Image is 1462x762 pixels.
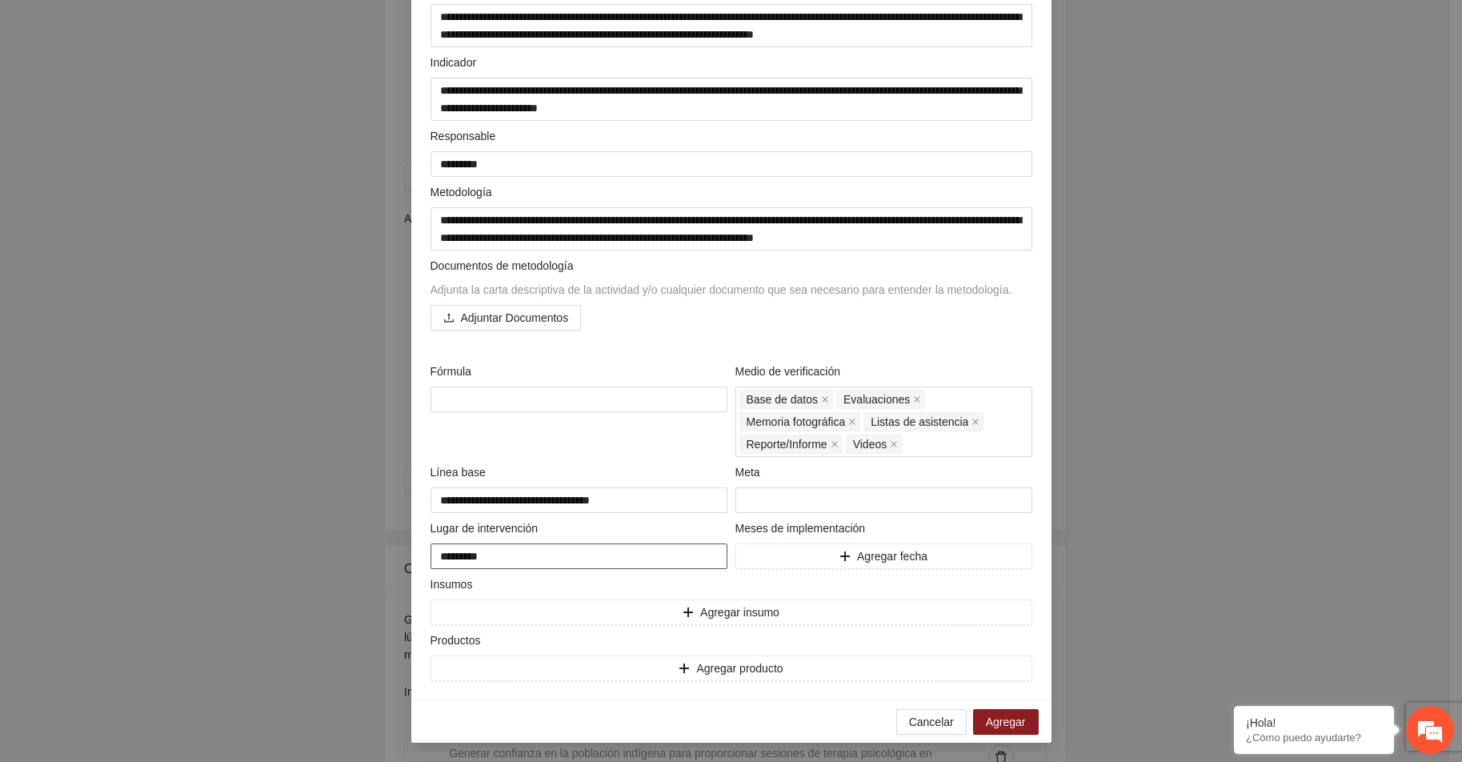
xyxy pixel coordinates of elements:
[836,390,925,409] span: Evaluaciones
[431,305,582,331] button: uploadAdjuntar Documentos
[1246,716,1382,729] div: ¡Hola!
[986,713,1026,731] span: Agregar
[739,412,861,431] span: Memoria fotográfica
[831,440,839,448] span: close
[1246,732,1382,744] p: ¿Cómo puedo ayudarte?
[735,519,871,537] span: Meses de implementación
[848,418,856,426] span: close
[431,632,487,649] span: Productos
[696,660,783,677] span: Agregar producto
[83,82,269,102] div: Chatee con nosotros ahora
[913,395,921,403] span: close
[683,607,694,620] span: plus
[461,309,569,327] span: Adjuntar Documentos
[431,576,479,593] span: Insumos
[896,709,967,735] button: Cancelar
[262,8,301,46] div: Minimizar ventana de chat en vivo
[93,214,221,375] span: Estamos en línea.
[871,413,968,431] span: Listas de asistencia
[735,363,847,380] span: Medio de verificación
[839,551,851,563] span: plus
[971,418,979,426] span: close
[735,463,767,481] span: Meta
[747,435,827,453] span: Reporte/Informe
[747,413,846,431] span: Memoria fotográfica
[431,283,1012,296] span: Adjunta la carta descriptiva de la actividad y/o cualquier documento que sea necesario para enten...
[431,363,478,380] span: Fórmula
[739,390,834,409] span: Base de datos
[909,713,954,731] span: Cancelar
[431,259,574,272] span: Documentos de metodología
[739,435,843,454] span: Reporte/Informe
[853,435,887,453] span: Videos
[700,604,779,621] span: Agregar insumo
[8,437,305,493] textarea: Escriba su mensaje y pulse “Intro”
[843,391,910,408] span: Evaluaciones
[431,600,1032,625] button: plusAgregar insumo
[735,543,1032,569] button: plusAgregar fecha
[679,663,690,676] span: plus
[431,311,582,324] span: uploadAdjuntar Documentos
[973,709,1039,735] button: Agregar
[857,547,927,565] span: Agregar fecha
[443,312,455,325] span: upload
[431,127,503,145] span: Responsable
[863,412,983,431] span: Listas de asistencia
[431,656,1032,681] button: plusAgregar producto
[431,183,499,201] span: Metodología
[431,463,492,481] span: Línea base
[747,391,819,408] span: Base de datos
[846,435,903,454] span: Videos
[431,519,544,537] span: Lugar de intervención
[431,54,483,71] span: Indicador
[890,440,898,448] span: close
[821,395,829,403] span: close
